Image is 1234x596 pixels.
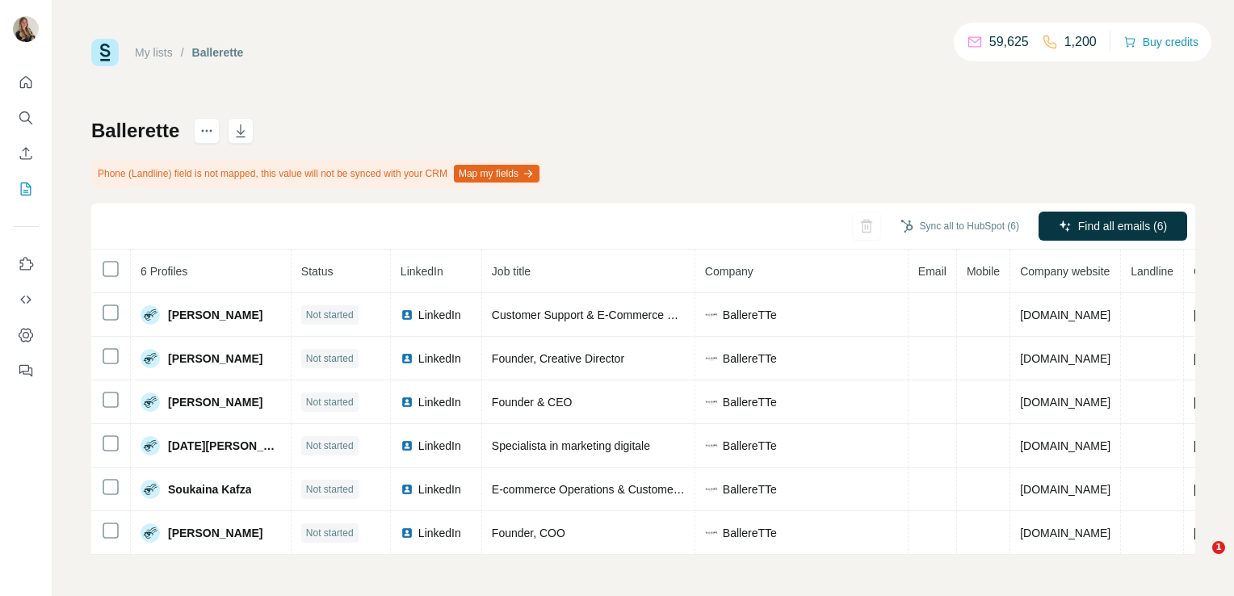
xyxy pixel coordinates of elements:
[401,308,413,321] img: LinkedIn logo
[1039,212,1187,241] button: Find all emails (6)
[492,439,650,452] span: Specialista in marketing digitale
[1179,541,1218,580] iframe: Intercom live chat
[1020,308,1110,321] span: [DOMAIN_NAME]
[13,356,39,385] button: Feedback
[705,527,718,539] img: company-logo
[1020,396,1110,409] span: [DOMAIN_NAME]
[418,481,461,497] span: LinkedIn
[141,480,160,499] img: Avatar
[492,265,531,278] span: Job title
[1020,439,1110,452] span: [DOMAIN_NAME]
[889,214,1030,238] button: Sync all to HubSpot (6)
[492,527,565,539] span: Founder, COO
[401,352,413,365] img: LinkedIn logo
[1123,31,1198,53] button: Buy credits
[705,396,718,409] img: company-logo
[492,352,624,365] span: Founder, Creative Director
[141,436,160,455] img: Avatar
[1078,218,1167,234] span: Find all emails (6)
[705,308,718,321] img: company-logo
[13,285,39,314] button: Use Surfe API
[492,396,573,409] span: Founder & CEO
[13,250,39,279] button: Use Surfe on LinkedIn
[141,349,160,368] img: Avatar
[1020,265,1110,278] span: Company website
[301,265,334,278] span: Status
[91,39,119,66] img: Surfe Logo
[454,165,539,183] button: Map my fields
[918,265,946,278] span: Email
[723,481,777,497] span: BallereTTe
[168,438,281,454] span: [DATE][PERSON_NAME]
[401,483,413,496] img: LinkedIn logo
[418,350,461,367] span: LinkedIn
[168,350,262,367] span: [PERSON_NAME]
[401,265,443,278] span: LinkedIn
[705,265,753,278] span: Company
[141,392,160,412] img: Avatar
[723,525,777,541] span: BallereTTe
[418,394,461,410] span: LinkedIn
[418,438,461,454] span: LinkedIn
[135,46,173,59] a: My lists
[91,118,179,144] h1: Ballerette
[181,44,184,61] li: /
[401,396,413,409] img: LinkedIn logo
[723,350,777,367] span: BallereTTe
[306,395,354,409] span: Not started
[194,118,220,144] button: actions
[306,308,354,322] span: Not started
[1194,265,1233,278] span: Country
[141,305,160,325] img: Avatar
[492,483,771,496] span: E-commerce Operations & Customer Support Specialist
[13,68,39,97] button: Quick start
[91,160,543,187] div: Phone (Landline) field is not mapped, this value will not be synced with your CRM
[705,352,718,365] img: company-logo
[306,351,354,366] span: Not started
[1020,527,1110,539] span: [DOMAIN_NAME]
[418,525,461,541] span: LinkedIn
[967,265,1000,278] span: Mobile
[168,394,262,410] span: [PERSON_NAME]
[13,174,39,204] button: My lists
[1064,32,1097,52] p: 1,200
[306,526,354,540] span: Not started
[306,482,354,497] span: Not started
[1212,541,1225,554] span: 1
[401,439,413,452] img: LinkedIn logo
[723,438,777,454] span: BallereTTe
[141,265,187,278] span: 6 Profiles
[13,16,39,42] img: Avatar
[141,523,160,543] img: Avatar
[1020,483,1110,496] span: [DOMAIN_NAME]
[13,103,39,132] button: Search
[13,139,39,168] button: Enrich CSV
[723,307,777,323] span: BallereTTe
[168,525,262,541] span: [PERSON_NAME]
[492,308,733,321] span: Customer Support & E-Commerce Management
[1020,352,1110,365] span: [DOMAIN_NAME]
[168,307,262,323] span: [PERSON_NAME]
[1131,265,1173,278] span: Landline
[192,44,244,61] div: Ballerette
[13,321,39,350] button: Dashboard
[168,481,251,497] span: Soukaina Kafza
[723,394,777,410] span: BallereTTe
[705,439,718,452] img: company-logo
[989,32,1029,52] p: 59,625
[306,439,354,453] span: Not started
[418,307,461,323] span: LinkedIn
[401,527,413,539] img: LinkedIn logo
[705,483,718,496] img: company-logo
